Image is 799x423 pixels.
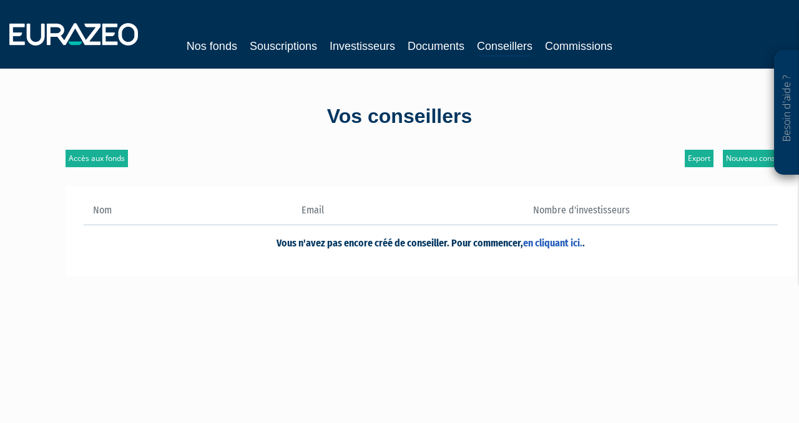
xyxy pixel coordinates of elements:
a: Accès aux fonds [66,150,128,167]
a: en cliquant ici. [523,237,582,249]
th: Nombre d'investisseurs [431,203,639,225]
a: Investisseurs [330,37,395,55]
th: Email [292,203,431,225]
a: Nos fonds [187,37,237,55]
td: Vous n'avez pas encore créé de conseiller. Pour commencer, . [84,225,778,259]
a: Documents [408,37,464,55]
div: Vos conseillers [44,102,755,131]
a: Export [685,150,713,167]
a: Conseillers [477,37,532,57]
p: Besoin d'aide ? [780,57,794,169]
a: Souscriptions [250,37,317,55]
a: Commissions [545,37,612,55]
img: 1732889491-logotype_eurazeo_blanc_rvb.png [9,23,138,46]
a: Nouveau conseiller [723,150,796,167]
th: Nom [84,203,292,225]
